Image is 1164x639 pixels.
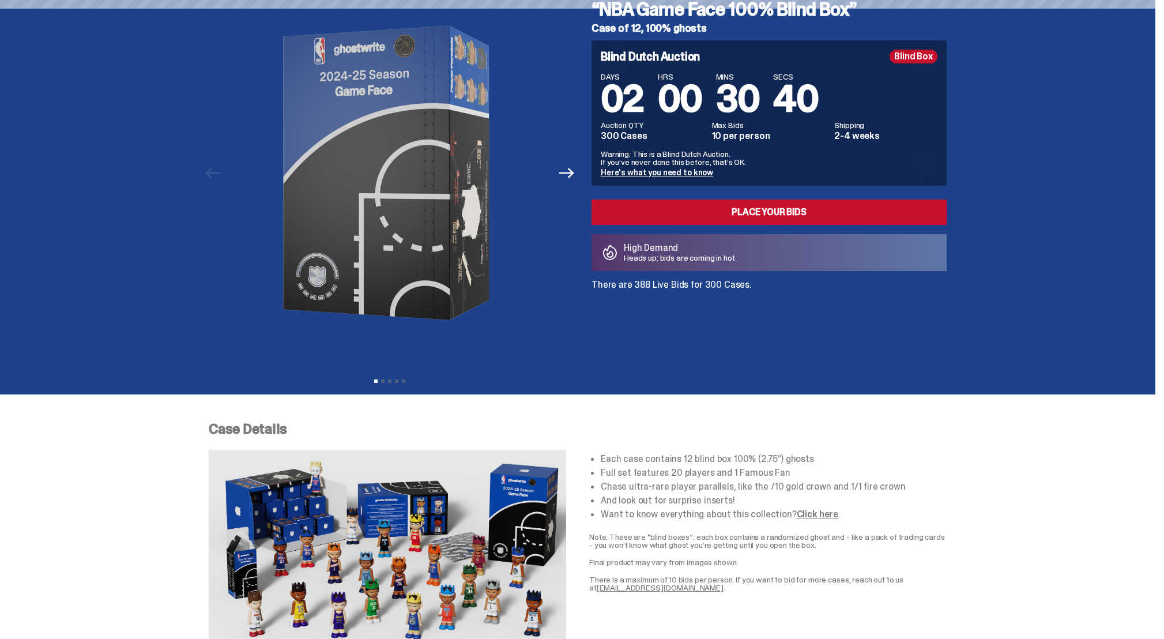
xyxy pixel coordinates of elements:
span: 30 [716,75,760,123]
li: Want to know everything about this collection? . [601,510,947,519]
span: SECS [773,73,818,81]
dd: 300 Cases [601,131,705,141]
span: 02 [601,75,644,123]
li: Full set features 20 players and 1 Famous Fan [601,468,947,478]
li: Each case contains 12 blind box 100% (2.75”) ghosts [601,454,947,464]
button: View slide 2 [381,379,385,383]
dt: Shipping [834,121,937,129]
li: And look out for surprise inserts! [601,496,947,505]
button: View slide 4 [395,379,398,383]
p: Case Details [209,422,947,436]
dt: Auction QTY [601,121,705,129]
a: Here's what you need to know [601,167,713,178]
h4: Blind Dutch Auction [601,51,700,62]
p: There are 388 Live Bids for 300 Cases. [592,280,947,290]
button: View slide 5 [402,379,405,383]
p: Warning: This is a Blind Dutch Auction. If you’ve never done this before, that’s OK. [601,150,937,166]
button: View slide 1 [374,379,378,383]
p: High Demand [624,243,735,253]
span: HRS [658,73,702,81]
span: DAYS [601,73,644,81]
div: Blind Box [890,50,937,63]
button: Next [554,160,579,186]
p: There is a maximum of 10 bids per person. If you want to bid for more cases, reach out to us at . [589,576,947,592]
p: Note: These are "blind boxes”: each box contains a randomized ghost and - like a pack of trading ... [589,533,947,549]
span: 40 [773,75,818,123]
dd: 2-4 weeks [834,131,937,141]
a: Place your Bids [592,200,947,225]
p: Final product may vary from images shown. [589,558,947,566]
dd: 10 per person [712,131,828,141]
a: Click here [797,508,838,520]
p: Heads up: bids are coming in hot [624,254,735,262]
span: MINS [716,73,760,81]
a: [EMAIL_ADDRESS][DOMAIN_NAME] [597,582,724,593]
h5: Case of 12, 100% ghosts [592,23,947,33]
dt: Max Bids [712,121,828,129]
span: 00 [658,75,702,123]
li: Chase ultra-rare player parallels, like the /10 gold crown and 1/1 fire crown [601,482,947,491]
button: View slide 3 [388,379,391,383]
